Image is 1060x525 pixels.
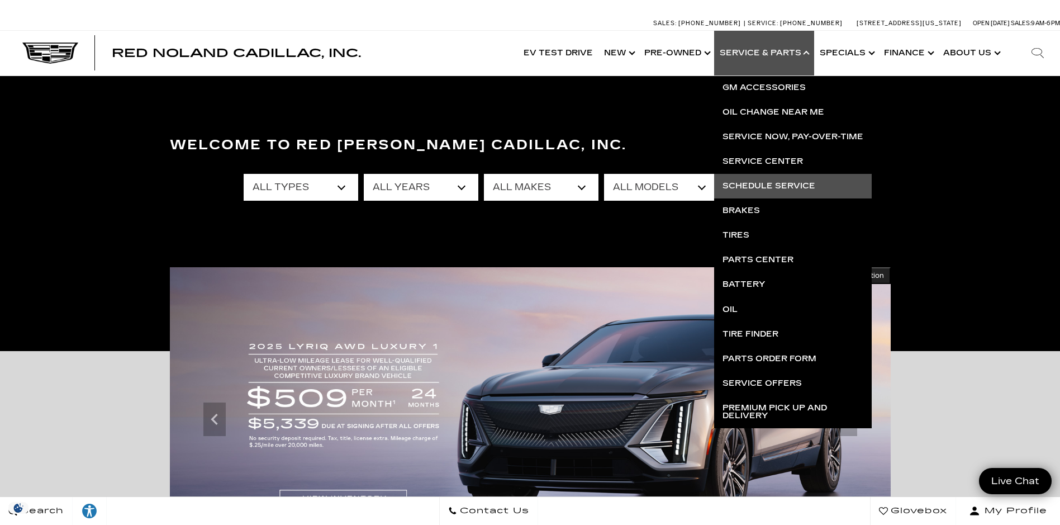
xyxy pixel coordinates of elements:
h3: Welcome to Red [PERSON_NAME] Cadillac, Inc. [170,134,891,157]
img: Opt-Out Icon [6,502,31,514]
a: Oil [714,297,872,322]
a: Service Now, Pay-Over-Time [714,125,872,149]
div: Search [1015,31,1060,75]
span: Open [DATE] [973,20,1010,27]
a: Contact Us [439,497,538,525]
a: Glovebox [870,497,956,525]
span: Sales: [653,20,677,27]
span: [PHONE_NUMBER] [780,20,843,27]
span: [PHONE_NUMBER] [678,20,741,27]
a: Brakes [714,198,872,223]
a: New [598,31,639,75]
a: Live Chat [979,468,1052,494]
select: Filter by year [364,174,478,201]
a: Service & Parts [714,31,814,75]
a: Explore your accessibility options [73,497,107,525]
span: Sales: [1011,20,1031,27]
select: Filter by type [244,174,358,201]
a: Service Offers [714,371,872,396]
a: About Us [938,31,1004,75]
span: 9 AM-6 PM [1031,20,1060,27]
a: Schedule Service [714,174,872,198]
a: Service Center [714,149,872,174]
span: Contact Us [457,503,529,519]
a: Battery [714,272,872,297]
img: Cadillac Dark Logo with Cadillac White Text [22,42,78,64]
a: Parts Center [714,248,872,272]
a: Finance [878,31,938,75]
div: Previous [203,403,226,436]
a: Premium Pick Up and Delivery [714,396,872,428]
span: Live Chat [986,475,1045,488]
span: Service: [748,20,778,27]
a: Tires [714,223,872,248]
span: Red Noland Cadillac, Inc. [112,46,361,60]
a: EV Test Drive [518,31,598,75]
button: Open user profile menu [956,497,1060,525]
a: Service: [PHONE_NUMBER] [744,20,845,26]
section: Click to Open Cookie Consent Modal [6,502,31,514]
a: GM Accessories [714,75,872,100]
a: Parts Order Form [714,347,872,371]
select: Filter by model [604,174,719,201]
span: Search [17,503,64,519]
a: Tire Finder [714,322,872,347]
a: Sales: [PHONE_NUMBER] [653,20,744,26]
a: Red Noland Cadillac, Inc. [112,48,361,59]
a: [STREET_ADDRESS][US_STATE] [857,20,962,27]
a: Oil Change near Me [714,100,872,125]
select: Filter by make [484,174,598,201]
a: Specials [814,31,878,75]
div: Explore your accessibility options [73,503,106,519]
a: Pre-Owned [639,31,714,75]
a: Accessible Carousel [178,183,179,184]
span: My Profile [980,503,1047,519]
span: Glovebox [888,503,947,519]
